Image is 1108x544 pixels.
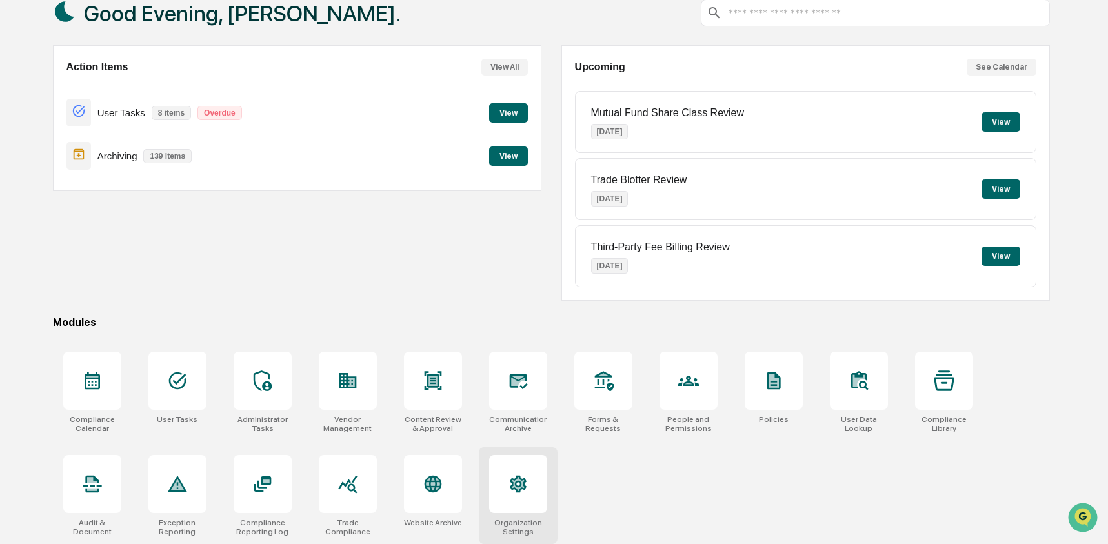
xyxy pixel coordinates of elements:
[982,112,1020,132] button: View
[63,415,121,433] div: Compliance Calendar
[13,99,36,122] img: 1746055101610-c473b297-6a78-478c-a979-82029cc54cd1
[26,187,81,200] span: Data Lookup
[319,415,377,433] div: Vendor Management
[97,107,145,118] p: User Tasks
[967,59,1036,76] button: See Calendar
[13,188,23,199] div: 🔎
[8,157,88,181] a: 🖐️Preclearance
[575,61,625,73] h2: Upcoming
[97,150,137,161] p: Archiving
[8,182,86,205] a: 🔎Data Lookup
[106,163,160,176] span: Attestations
[489,415,547,433] div: Communications Archive
[44,112,163,122] div: We're available if you need us!
[63,518,121,536] div: Audit & Document Logs
[591,107,744,119] p: Mutual Fund Share Class Review
[197,106,242,120] p: Overdue
[489,149,528,161] a: View
[66,61,128,73] h2: Action Items
[489,103,528,123] button: View
[219,103,235,118] button: Start new chat
[234,518,292,536] div: Compliance Reporting Log
[404,518,462,527] div: Website Archive
[982,247,1020,266] button: View
[591,174,687,186] p: Trade Blotter Review
[13,164,23,174] div: 🖐️
[53,316,1050,328] div: Modules
[830,415,888,433] div: User Data Lookup
[915,415,973,433] div: Compliance Library
[26,163,83,176] span: Preclearance
[44,99,212,112] div: Start new chat
[319,518,377,536] div: Trade Compliance
[148,518,206,536] div: Exception Reporting
[591,191,629,207] p: [DATE]
[128,219,156,228] span: Pylon
[94,164,104,174] div: 🗄️
[489,106,528,118] a: View
[157,415,197,424] div: User Tasks
[143,149,192,163] p: 139 items
[591,258,629,274] p: [DATE]
[489,518,547,536] div: Organization Settings
[660,415,718,433] div: People and Permissions
[481,59,528,76] button: View All
[152,106,191,120] p: 8 items
[13,27,235,48] p: How can we help?
[1067,501,1102,536] iframe: Open customer support
[574,415,632,433] div: Forms & Requests
[591,241,730,253] p: Third-Party Fee Billing Review
[84,1,401,26] h1: Good Evening, [PERSON_NAME].
[759,415,789,424] div: Policies
[88,157,165,181] a: 🗄️Attestations
[234,415,292,433] div: Administrator Tasks
[489,146,528,166] button: View
[404,415,462,433] div: Content Review & Approval
[91,218,156,228] a: Powered byPylon
[982,179,1020,199] button: View
[591,124,629,139] p: [DATE]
